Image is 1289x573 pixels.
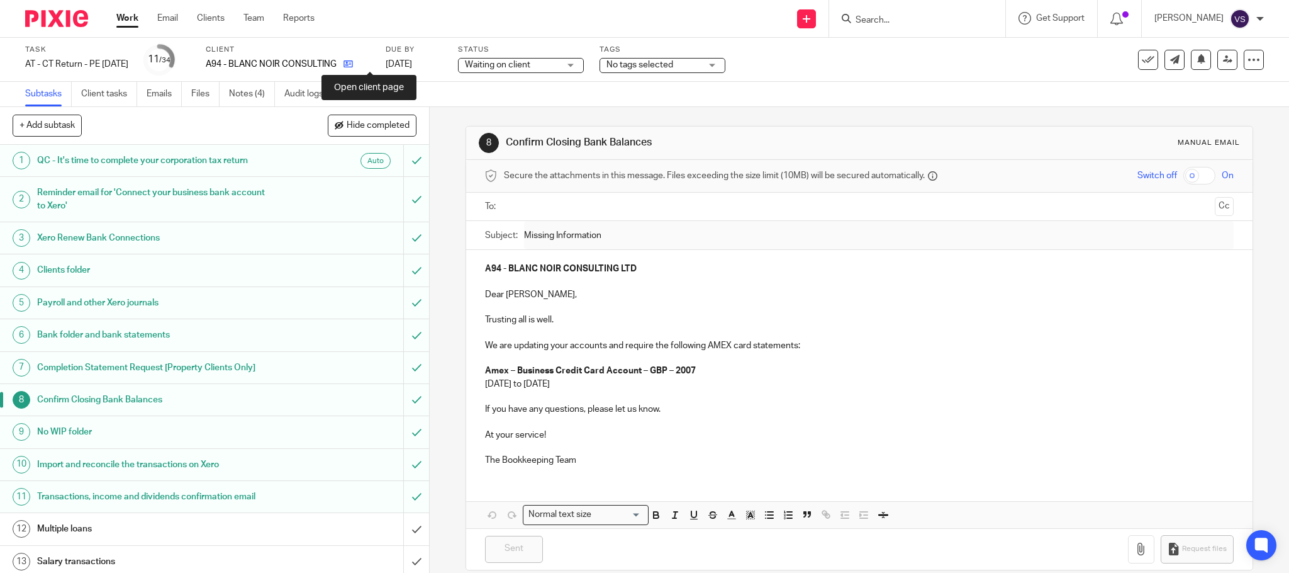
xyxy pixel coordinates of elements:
a: Client tasks [81,82,137,106]
span: Secure the attachments in this message. Files exceeding the size limit (10MB) will be secured aut... [504,169,925,182]
span: Normal text size [526,508,594,521]
button: Cc [1215,197,1234,216]
span: [DATE] [386,60,412,69]
a: Reports [283,12,315,25]
h1: Confirm Closing Bank Balances [37,390,273,409]
div: 5 [13,294,30,312]
a: Clients [197,12,225,25]
div: 11 [13,488,30,506]
div: AT - CT Return - PE 28-02-2025 [25,58,128,71]
h1: No WIP folder [37,423,273,441]
span: Switch off [1137,169,1177,182]
img: Pixie [25,10,88,27]
label: Due by [386,45,442,55]
img: svg%3E [1230,9,1250,29]
p: Trusting all is well. [485,314,1234,326]
h1: Payroll and other Xero journals [37,293,273,312]
span: Waiting on client [465,60,530,69]
label: Task [25,45,128,55]
p: [DATE] to [DATE] [485,378,1234,390]
button: + Add subtask [13,115,82,136]
div: 8 [479,133,499,153]
h1: Import and reconcile the transactions on Xero [37,455,273,474]
div: Auto [360,153,391,169]
strong: A94 - BLANC NOIR CONSULTING LTD [485,264,637,273]
a: Team [243,12,264,25]
span: On [1222,169,1234,182]
p: At your service! [485,429,1234,441]
div: Manual email [1178,138,1240,148]
label: Tags [600,45,725,55]
h1: Salary transactions [37,552,273,571]
div: 3 [13,229,30,247]
div: AT - CT Return - PE [DATE] [25,58,128,71]
div: 10 [13,456,30,474]
button: Hide completed [328,115,416,136]
input: Search [854,15,968,26]
p: We are updating your accounts and require the following AMEX card statements: [485,339,1234,352]
label: To: [485,200,499,213]
a: Notes (4) [229,82,275,106]
h1: Bank folder and bank statements [37,326,273,344]
a: Work [116,12,138,25]
span: Request files [1182,544,1227,554]
h1: Reminder email for 'Connect your business bank account to Xero' [37,183,273,215]
h1: Transactions, income and dividends confirmation email [37,487,273,506]
label: Status [458,45,584,55]
a: Audit logs [284,82,333,106]
small: /34 [159,57,170,64]
div: 2 [13,191,30,208]
h1: Clients folder [37,261,273,280]
span: No tags selected [606,60,673,69]
strong: Amex – Business Credit Card Account – GBP – 2007 [485,366,696,375]
span: Hide completed [347,121,410,131]
div: 8 [13,391,30,409]
input: Sent [485,536,543,563]
h1: Completion Statement Request [Property Clients Only] [37,358,273,377]
label: Client [206,45,370,55]
a: Emails [147,82,182,106]
label: Subject: [485,229,518,242]
div: Search for option [523,505,649,525]
h1: Multiple loans [37,519,273,538]
button: Request files [1161,535,1234,564]
span: Get Support [1036,14,1085,23]
p: The Bookkeeping Team [485,454,1234,467]
div: 6 [13,326,30,344]
a: Subtasks [25,82,72,106]
p: If you have any questions, please let us know. [485,403,1234,416]
div: 7 [13,359,30,377]
p: Dear [PERSON_NAME], [485,288,1234,301]
h1: Xero Renew Bank Connections [37,229,273,247]
div: 11 [148,52,170,67]
a: Files [191,82,220,106]
div: 9 [13,423,30,441]
a: Email [157,12,178,25]
input: Search for option [596,508,641,521]
div: 1 [13,152,30,169]
div: 13 [13,553,30,570]
div: 4 [13,262,30,280]
h1: QC - It's time to complete your corporation tax return [37,151,273,170]
p: A94 - BLANC NOIR CONSULTING LTD [206,58,337,71]
p: [PERSON_NAME] [1154,12,1224,25]
h1: Confirm Closing Bank Balances [506,136,886,149]
div: 12 [13,520,30,538]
